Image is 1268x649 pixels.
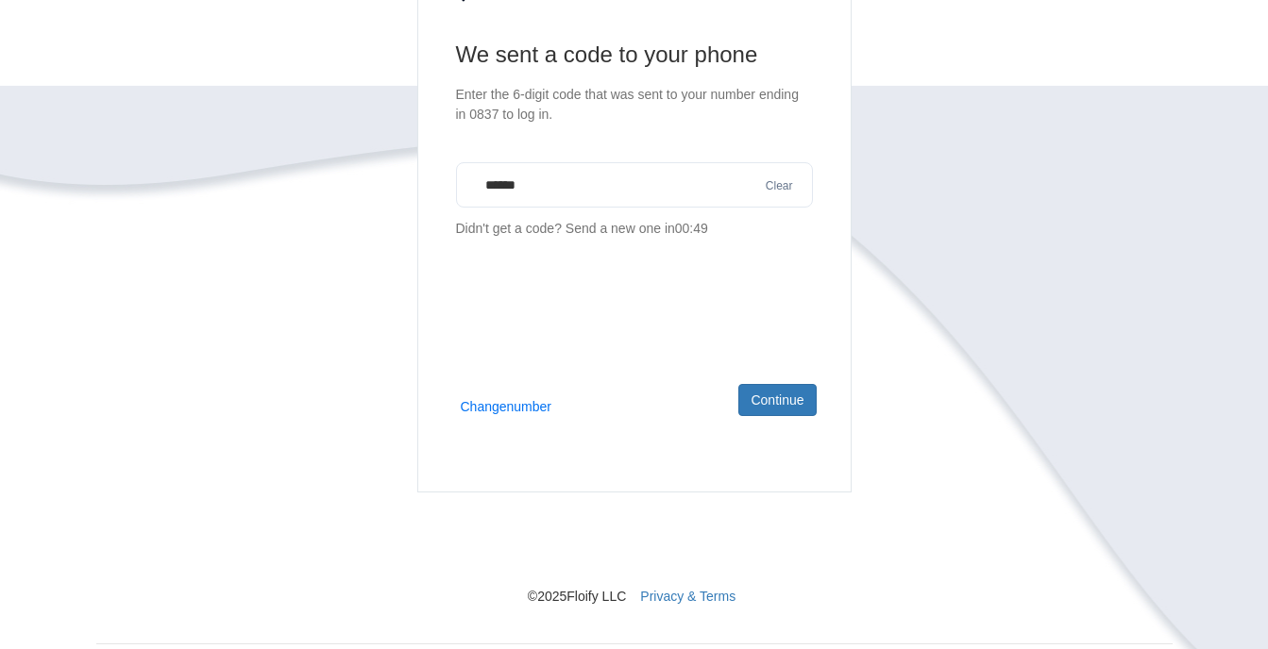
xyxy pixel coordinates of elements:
a: Privacy & Terms [640,589,735,604]
button: Changenumber [461,397,552,416]
nav: © 2025 Floify LLC [96,492,1173,606]
p: Didn't get a code? [456,219,813,239]
button: Clear [760,177,799,195]
span: Send a new one in 00:49 [566,221,708,236]
h1: We sent a code to your phone [456,40,813,70]
button: Continue [738,384,816,416]
p: Enter the 6-digit code that was sent to your number ending in 0837 to log in. [456,85,813,125]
